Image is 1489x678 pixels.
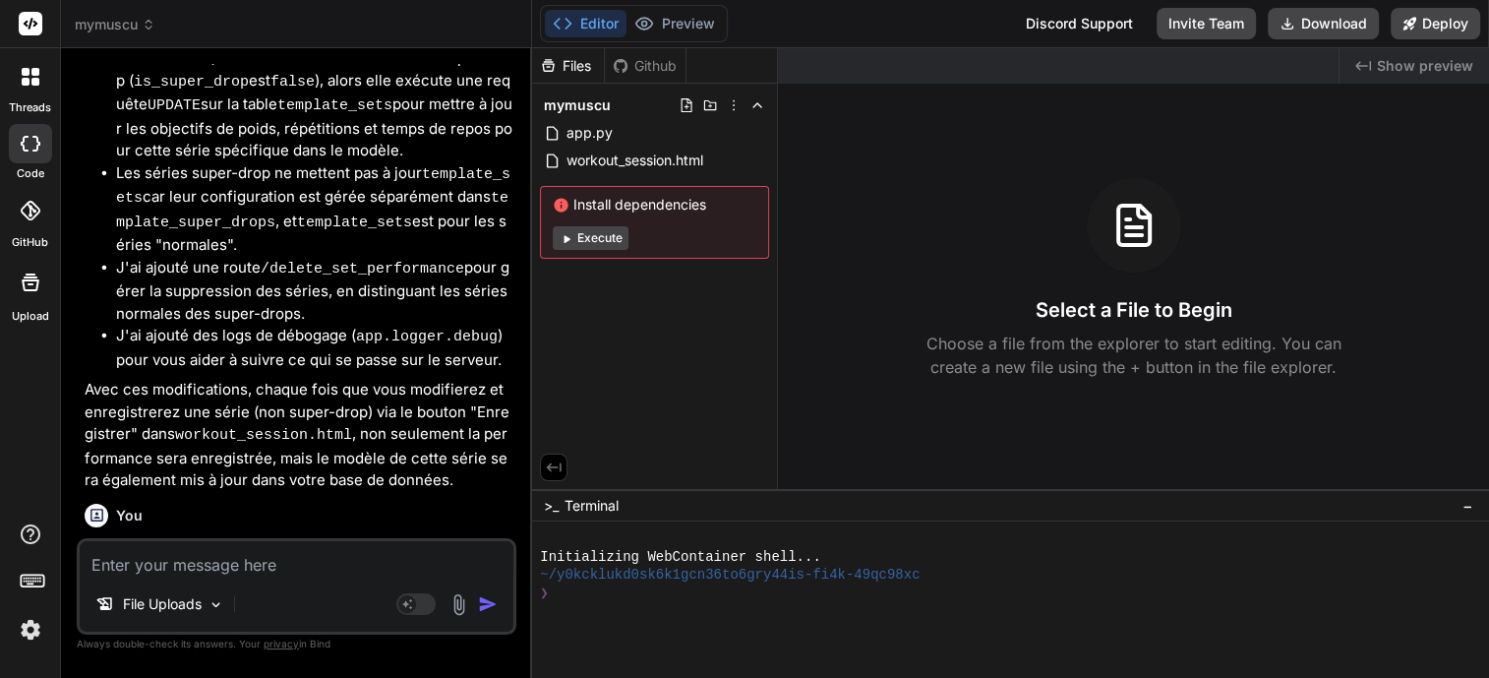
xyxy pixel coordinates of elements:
button: Download [1268,8,1379,39]
span: privacy [264,638,299,649]
code: app.logger.debug [356,329,498,345]
p: Avec ces modifications, chaque fois que vous modifierez et enregistrerez une série (non super-dro... [85,379,512,492]
button: Invite Team [1157,8,1256,39]
li: Les séries super-drop ne mettent pas à jour car leur configuration est gérée séparément dans , et... [116,162,512,257]
code: UPDATE [148,97,201,114]
li: J'ai ajouté une route pour gérer la suppression des séries, en distinguant les séries normales de... [116,257,512,326]
div: Discord Support [1014,8,1145,39]
code: template_super_drops [116,190,508,231]
span: mymuscu [544,95,611,115]
p: File Uploads [123,594,202,614]
h6: You [116,506,143,525]
div: Files [532,56,604,76]
code: workout_session.html [175,427,352,444]
li: J'ai ajouté des logs de débogage ( ) pour vous aider à suivre ce qui se passe sur le serveur. [116,325,512,371]
span: Show preview [1377,56,1473,76]
span: ~/y0kcklukd0sk6k1gcn36to6gry44is-fi4k-49qc98xc [540,566,920,585]
label: Upload [12,308,49,325]
div: Github [605,56,685,76]
label: code [17,165,44,182]
span: Initializing WebContainer shell... [540,548,821,567]
code: false [270,74,315,91]
code: template_sets [277,97,392,114]
button: Preview [626,10,723,37]
span: >_ [544,496,559,516]
img: icon [478,594,498,614]
img: Pick Models [208,596,224,613]
p: Choose a file from the explorer to start editing. You can create a new file using the + button in... [914,332,1354,379]
p: Always double-check its answers. Your in Bind [77,635,516,653]
img: attachment [447,593,470,616]
code: /delete_set_performance [261,261,464,277]
button: − [1459,490,1477,522]
label: GitHub [12,234,48,251]
span: workout_session.html [565,149,705,172]
span: app.py [565,121,615,145]
code: template_sets [297,215,412,231]
span: Terminal [565,496,619,516]
img: settings [14,613,47,647]
code: is_super_drop [134,74,249,91]
button: Execute [553,226,628,250]
button: Editor [545,10,626,37]
span: mymuscu [75,15,155,34]
span: − [1462,496,1473,516]
span: ❯ [540,585,550,603]
button: Deploy [1391,8,1480,39]
span: Install dependencies [553,195,756,215]
h3: Select a File to Begin [1036,296,1232,324]
label: threads [9,99,51,116]
li: Si est (ce qui sera le cas pour les modifications) si la série n'est une série super-drop ( est )... [116,24,512,162]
